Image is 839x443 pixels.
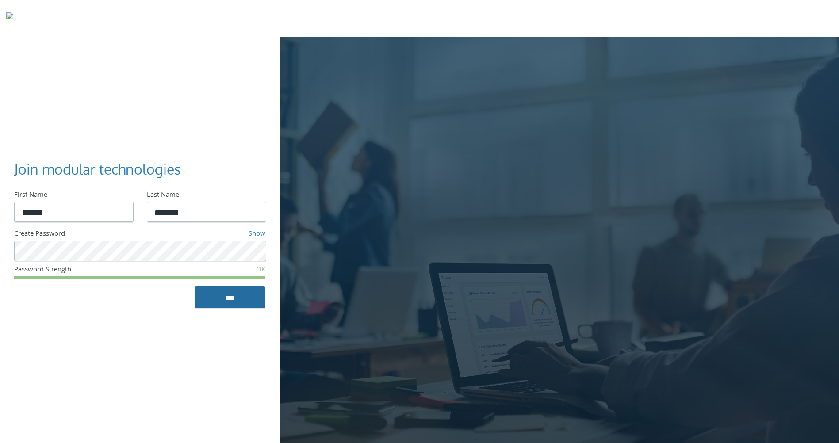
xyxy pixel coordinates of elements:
[6,9,13,27] img: todyl-logo-dark.svg
[14,160,258,179] h3: Join modular technologies
[14,229,175,241] div: Create Password
[249,245,259,256] keeper-lock: Open Keeper Popup
[147,190,265,202] div: Last Name
[249,229,265,240] a: Show
[14,190,133,202] div: First Name
[14,265,182,276] div: Password Strength
[182,265,265,276] div: OK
